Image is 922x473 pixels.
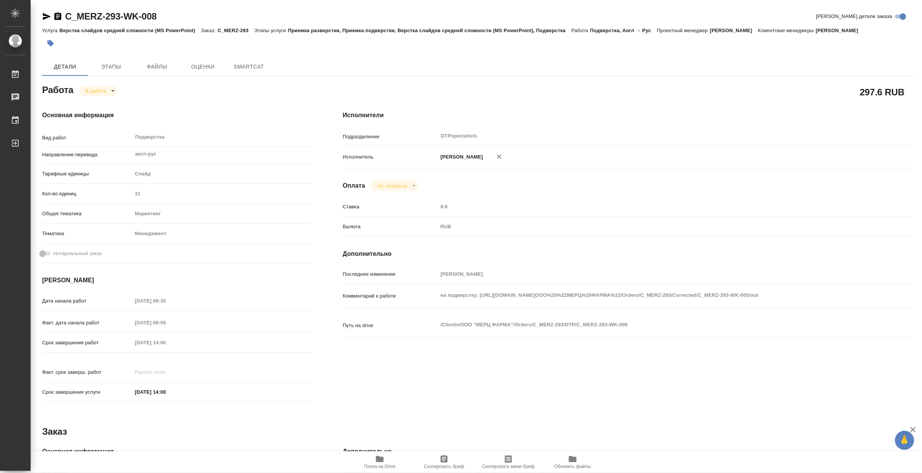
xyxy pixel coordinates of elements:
p: Дата начала работ [42,297,132,305]
input: Пустое поле [132,337,199,348]
span: Файлы [139,62,175,72]
p: Факт. срок заверш. работ [42,368,132,376]
button: Добавить тэг [42,35,59,52]
p: Приемка разверстки, Приемка подверстки, Верстка слайдов средней сложности (MS PowerPoint), Подвер... [288,28,572,33]
p: Валюта [343,223,438,231]
button: Скопировать мини-бриф [476,452,541,473]
p: Подверстка, Англ → Рус [590,28,657,33]
h4: Дополнительно [343,447,914,456]
p: Проектный менеджер [657,28,710,33]
p: Тарифные единицы [42,170,132,178]
p: Вид работ [42,134,132,142]
textarea: на подверстку: [URL][DOMAIN_NAME]ООО%20%22МЕРЦ%20ФАРМА%22/Orders/C_MERZ-293/Corrected/C_MERZ-293-... [438,289,866,302]
h2: 297.6 RUB [860,85,905,98]
input: Пустое поле [438,268,866,280]
h4: Оплата [343,181,365,190]
p: Путь на drive [343,322,438,329]
p: [PERSON_NAME] [438,153,483,161]
button: Скопировать бриф [412,452,476,473]
button: Папка на Drive [348,452,412,473]
p: Факт. дата начала работ [42,319,132,327]
p: Исполнитель [343,153,438,161]
textarea: /Clients/ООО "МЕРЦ ФАРМА"/Orders/C_MERZ-293/DTP/C_MERZ-293-WK-008 [438,318,866,331]
input: Пустое поле [438,201,866,212]
div: Слайд [132,167,312,180]
span: Обновить файлы [554,464,592,469]
p: Комментарий к работе [343,292,438,300]
button: В работе [83,88,108,94]
button: Не оплачена [375,183,409,189]
div: Менеджмент [132,227,312,240]
span: 🙏 [898,432,911,448]
p: Услуга [42,28,59,33]
p: [PERSON_NAME] [816,28,864,33]
button: Обновить файлы [541,452,605,473]
h4: Основная информация [42,111,312,120]
p: C_MERZ-293 [217,28,254,33]
span: Скопировать мини-бриф [482,464,535,469]
div: Маркетинг [132,207,312,220]
p: Общая тематика [42,210,132,218]
p: Верстка слайдов средней сложности (MS PowerPoint) [59,28,201,33]
div: RUB [438,220,866,233]
input: Пустое поле [132,367,199,378]
p: Срок завершения услуги [42,388,132,396]
span: Папка на Drive [364,464,396,469]
button: 🙏 [895,431,914,450]
h2: Работа [42,82,74,96]
button: Скопировать ссылку [53,12,62,21]
input: Пустое поле [132,295,199,306]
p: Подразделение [343,133,438,141]
input: Пустое поле [132,188,312,199]
span: [PERSON_NAME] детали заказа [816,13,893,20]
p: Направление перевода [42,151,132,159]
p: Этапы услуги [254,28,288,33]
h2: Заказ [42,426,67,438]
p: Работа [572,28,590,33]
span: SmartCat [230,62,267,72]
p: Тематика [42,230,132,237]
span: Этапы [93,62,129,72]
p: Клиентские менеджеры [758,28,816,33]
input: ✎ Введи что-нибудь [132,386,199,398]
h4: [PERSON_NAME] [42,276,312,285]
span: Нотариальный заказ [53,250,102,257]
span: Скопировать бриф [424,464,464,469]
p: Последнее изменение [343,270,438,278]
span: Оценки [185,62,221,72]
a: C_MERZ-293-WK-008 [65,11,157,21]
h4: Исполнители [343,111,914,120]
button: Скопировать ссылку для ЯМессенджера [42,12,51,21]
h4: Основная информация [42,447,312,456]
p: Кол-во единиц [42,190,132,198]
input: Пустое поле [132,317,199,328]
div: В работе [79,86,118,96]
p: Срок завершения работ [42,339,132,347]
span: Детали [47,62,83,72]
div: В работе [371,181,418,191]
p: Заказ: [201,28,217,33]
h4: Дополнительно [343,249,914,259]
p: [PERSON_NAME] [710,28,758,33]
p: Ставка [343,203,438,211]
button: Удалить исполнителя [491,148,508,165]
